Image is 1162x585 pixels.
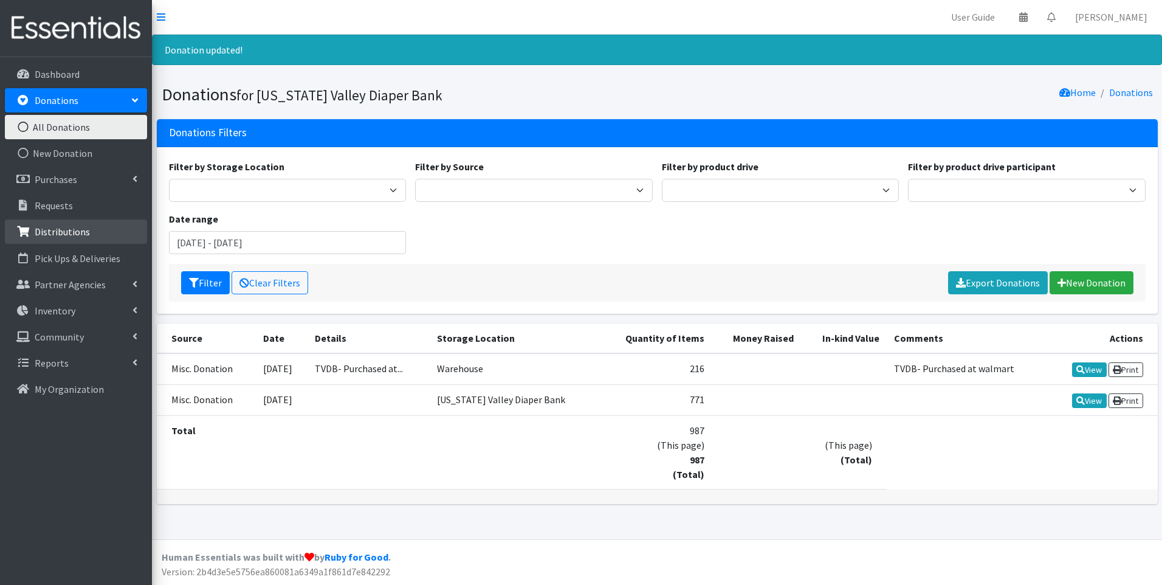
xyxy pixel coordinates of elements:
[308,353,430,385] td: TVDB- Purchased at...
[35,252,120,265] p: Pick Ups & Deliveries
[415,159,484,174] label: Filter by Source
[1109,362,1143,377] a: Print
[673,454,704,480] strong: 987 (Total)
[157,384,256,415] td: Misc. Donation
[236,86,442,104] small: for [US_STATE] Valley Diaper Bank
[600,324,711,353] th: Quantity of Items
[35,226,90,238] p: Distributions
[712,324,802,353] th: Money Raised
[35,68,80,80] p: Dashboard
[256,353,308,385] td: [DATE]
[5,325,147,349] a: Community
[662,159,758,174] label: Filter by product drive
[1072,362,1107,377] a: View
[1109,393,1143,408] a: Print
[256,384,308,415] td: [DATE]
[5,377,147,401] a: My Organization
[1050,271,1133,294] a: New Donation
[430,384,600,415] td: [US_STATE] Valley Diaper Bank
[171,424,196,437] strong: Total
[169,159,284,174] label: Filter by Storage Location
[1065,5,1157,29] a: [PERSON_NAME]
[600,384,711,415] td: 771
[35,305,75,317] p: Inventory
[169,231,407,254] input: January 1, 2011 - December 31, 2011
[5,115,147,139] a: All Donations
[5,351,147,375] a: Reports
[430,324,600,353] th: Storage Location
[1047,324,1158,353] th: Actions
[35,199,73,212] p: Requests
[1059,86,1096,99] a: Home
[5,299,147,323] a: Inventory
[430,353,600,385] td: Warehouse
[5,246,147,271] a: Pick Ups & Deliveries
[162,566,390,578] span: Version: 2b4d3e5e5756ea860081a6349a1f861d7e842292
[169,212,218,226] label: Date range
[801,324,886,353] th: In-kind Value
[5,272,147,297] a: Partner Agencies
[5,141,147,165] a: New Donation
[5,62,147,86] a: Dashboard
[5,167,147,192] a: Purchases
[887,353,1047,385] td: TVDB- Purchased at walmart
[600,415,711,489] td: 987 (This page)
[1109,86,1153,99] a: Donations
[887,324,1047,353] th: Comments
[600,353,711,385] td: 216
[841,454,872,466] strong: (Total)
[162,551,391,563] strong: Human Essentials was built with by .
[5,220,147,244] a: Distributions
[948,271,1048,294] a: Export Donations
[308,324,430,353] th: Details
[35,279,106,291] p: Partner Agencies
[35,173,77,185] p: Purchases
[801,415,886,489] td: (This page)
[1072,393,1107,408] a: View
[35,383,104,395] p: My Organization
[5,8,147,49] img: HumanEssentials
[181,271,230,294] button: Filter
[35,357,69,369] p: Reports
[35,94,78,106] p: Donations
[232,271,308,294] a: Clear Filters
[35,331,84,343] p: Community
[152,35,1162,65] div: Donation updated!
[157,324,256,353] th: Source
[256,324,308,353] th: Date
[908,159,1056,174] label: Filter by product drive participant
[157,353,256,385] td: Misc. Donation
[162,84,653,105] h1: Donations
[169,126,247,139] h3: Donations Filters
[941,5,1005,29] a: User Guide
[5,193,147,218] a: Requests
[325,551,388,563] a: Ruby for Good
[5,88,147,112] a: Donations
